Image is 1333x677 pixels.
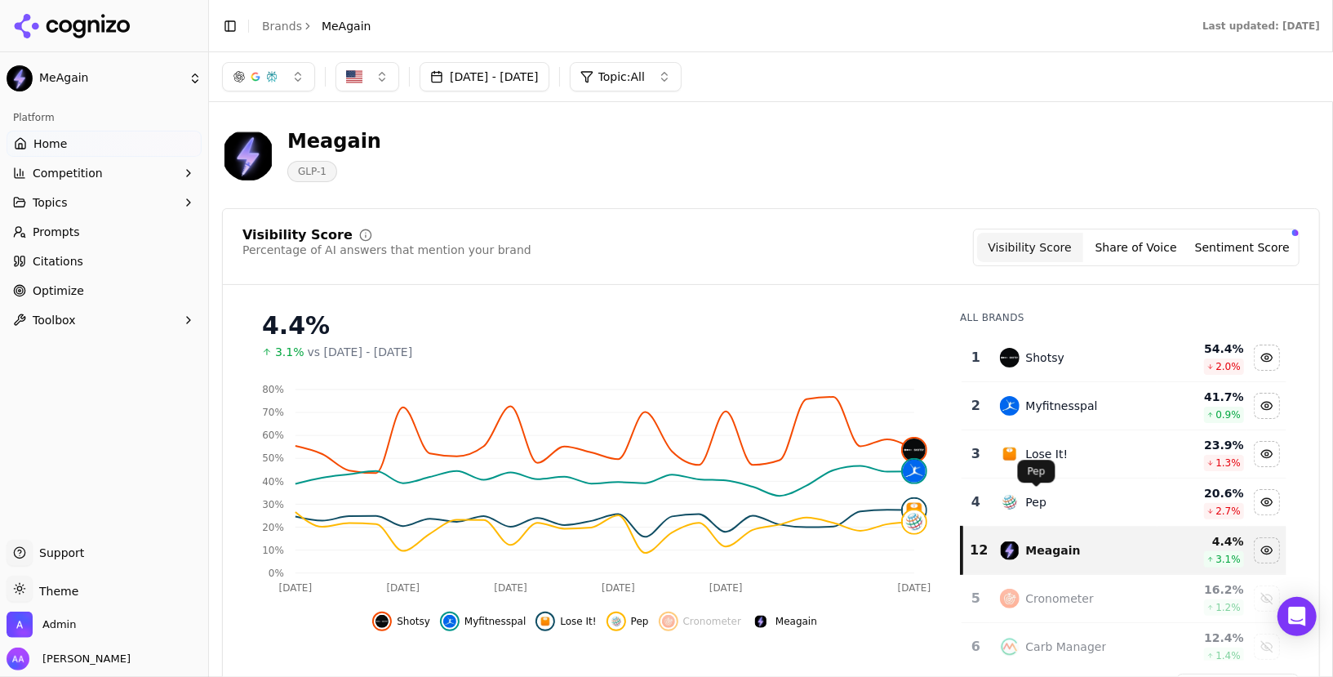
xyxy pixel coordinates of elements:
[1000,492,1020,512] img: pep
[1215,505,1241,518] span: 2.7 %
[1161,389,1244,405] div: 41.7 %
[262,430,284,442] tspan: 60%
[262,476,284,488] tspan: 40%
[1000,637,1020,657] img: carb manager
[375,615,389,628] img: shotsy
[262,20,302,33] a: Brands
[222,129,274,181] img: MeAgain
[322,18,371,34] span: MeAgain
[36,652,131,666] span: [PERSON_NAME]
[7,612,33,638] img: Admin
[42,617,76,632] span: Admin
[968,396,983,416] div: 2
[602,582,635,594] tspan: [DATE]
[1277,597,1317,636] div: Open Intercom Messenger
[1161,630,1244,646] div: 12.4 %
[494,582,527,594] tspan: [DATE]
[598,69,645,85] span: Topic: All
[903,510,926,533] img: pep
[962,479,1286,527] tr: 4pepPep20.6%2.7%Hide pep data
[440,612,527,631] button: Hide myfitnesspal data
[1026,398,1098,414] div: Myfitnesspal
[287,128,381,154] div: Meagain
[7,219,202,245] a: Prompts
[287,161,337,182] span: GLP-1
[970,541,983,560] div: 12
[1215,408,1241,421] span: 0.9 %
[1254,537,1280,563] button: Hide meagain data
[1026,590,1094,607] div: Cronometer
[1254,586,1280,612] button: Show cronometer data
[607,612,649,631] button: Hide pep data
[262,311,927,341] div: 4.4%
[33,585,78,598] span: Theme
[631,615,649,628] span: Pep
[7,307,202,333] button: Toolbox
[387,582,420,594] tspan: [DATE]
[1202,20,1320,33] div: Last updated: [DATE]
[33,194,68,211] span: Topics
[1161,485,1244,501] div: 20.6 %
[1161,533,1244,550] div: 4.4 %
[33,312,76,328] span: Toolbox
[33,224,80,240] span: Prompts
[308,344,413,360] span: vs [DATE] - [DATE]
[662,615,675,628] img: cronometer
[262,407,284,418] tspan: 70%
[968,492,983,512] div: 4
[33,545,84,561] span: Support
[7,648,29,670] img: Alp Aysan
[262,18,371,34] nav: breadcrumb
[33,283,84,299] span: Optimize
[1026,639,1107,655] div: Carb Manager
[1215,553,1241,566] span: 3.1 %
[262,453,284,465] tspan: 50%
[1189,233,1295,262] button: Sentiment Score
[968,348,983,367] div: 1
[1254,634,1280,660] button: Show carb manager data
[903,439,926,461] img: shotsy
[1028,465,1046,478] p: Pep
[269,568,284,579] tspan: 0%
[962,382,1286,430] tr: 2myfitnesspalMyfitnesspal41.7%0.9%Hide myfitnesspal data
[397,615,430,628] span: Shotsy
[898,582,931,594] tspan: [DATE]
[262,545,284,556] tspan: 10%
[7,248,202,274] a: Citations
[962,623,1286,671] tr: 6carb managerCarb Manager12.4%1.4%Show carb manager data
[1161,437,1244,453] div: 23.9 %
[1026,446,1069,462] div: Lose It!
[962,334,1286,382] tr: 1shotsyShotsy54.4%2.0%Hide shotsy data
[1215,649,1241,662] span: 1.4 %
[1161,341,1244,357] div: 54.4 %
[1000,348,1020,367] img: shotsy
[262,384,284,395] tspan: 80%
[962,575,1286,623] tr: 5cronometerCronometer16.2%1.2%Show cronometer data
[1215,457,1241,470] span: 1.3 %
[7,612,76,638] button: Open organization switcher
[242,229,353,242] div: Visibility Score
[968,589,983,608] div: 5
[1000,589,1020,608] img: cronometer
[33,165,103,181] span: Competition
[7,648,131,670] button: Open user button
[1161,581,1244,598] div: 16.2 %
[709,582,743,594] tspan: [DATE]
[960,311,1286,324] div: All Brands
[39,71,182,86] span: MeAgain
[683,615,741,628] span: Cronometer
[1026,494,1046,510] div: Pep
[560,615,596,628] span: Lose It!
[33,253,83,269] span: Citations
[7,131,202,157] a: Home
[7,105,202,131] div: Platform
[962,430,1286,479] tr: 3lose it!Lose It!23.9%1.3%Hide lose it! data
[1215,601,1241,614] span: 1.2 %
[610,615,623,628] img: pep
[977,233,1083,262] button: Visibility Score
[1083,233,1189,262] button: Share of Voice
[7,189,202,216] button: Topics
[262,522,284,533] tspan: 20%
[1000,541,1020,560] img: meagain
[903,461,926,483] img: myfitnesspal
